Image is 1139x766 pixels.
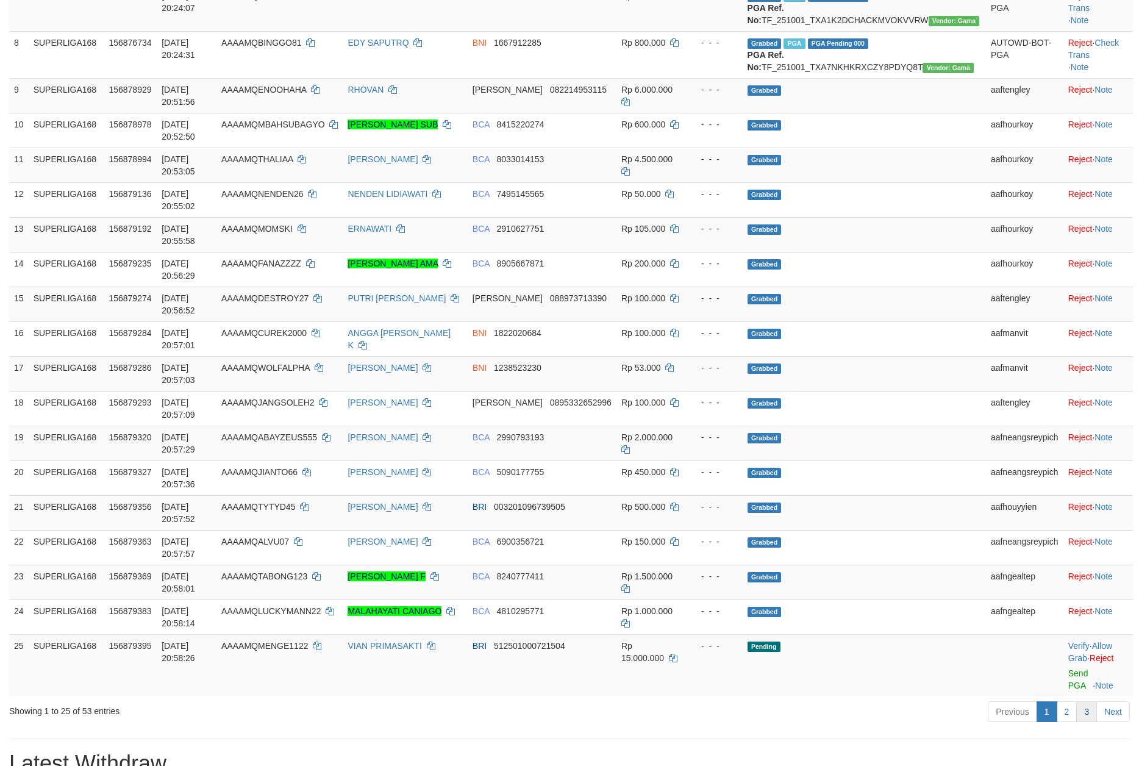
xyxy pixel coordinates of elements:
[621,38,665,48] span: Rp 800.000
[9,113,29,148] td: 10
[109,467,151,477] span: 156879327
[221,85,306,95] span: AAAAMQENOOHAHA
[221,38,301,48] span: AAAAMQBINGGO81
[221,641,308,651] span: AAAAMQMENGE1122
[1068,467,1093,477] a: Reject
[1063,78,1133,113] td: ·
[348,189,427,199] a: NENDEN LIDIAWATI
[9,182,29,217] td: 12
[1063,321,1133,356] td: ·
[1068,328,1093,338] a: Reject
[1094,154,1113,164] a: Note
[691,431,738,443] div: - - -
[621,641,664,663] span: Rp 15.000.000
[9,565,29,600] td: 23
[9,78,29,113] td: 9
[748,155,782,165] span: Grabbed
[162,120,195,141] span: [DATE] 20:52:50
[743,31,986,78] td: TF_251001_TXA7NKHKRXCZY8PDYQ8T
[691,118,738,131] div: - - -
[621,502,665,512] span: Rp 500.000
[748,120,782,131] span: Grabbed
[784,38,805,49] span: Marked by aafsoycanthlai
[29,321,104,356] td: SUPERLIGA168
[621,537,665,546] span: Rp 150.000
[9,495,29,530] td: 21
[1063,426,1133,460] td: ·
[691,327,738,339] div: - - -
[621,398,665,407] span: Rp 100.000
[109,606,151,616] span: 156879383
[1063,565,1133,600] td: ·
[1063,182,1133,217] td: ·
[221,571,307,581] span: AAAAMQTABONG123
[621,224,665,234] span: Rp 105.000
[162,259,195,281] span: [DATE] 20:56:29
[109,328,151,338] span: 156879284
[162,38,195,60] span: [DATE] 20:24:31
[494,363,541,373] span: Copy 1238523230 to clipboard
[473,606,490,616] span: BCA
[1094,259,1113,268] a: Note
[986,31,1063,78] td: AUTOWD-BOT-PGA
[748,607,782,617] span: Grabbed
[691,640,738,652] div: - - -
[348,432,418,442] a: [PERSON_NAME]
[162,641,195,663] span: [DATE] 20:58:26
[9,217,29,252] td: 13
[29,287,104,321] td: SUPERLIGA168
[109,537,151,546] span: 156879363
[348,154,418,164] a: [PERSON_NAME]
[1068,641,1112,663] a: Allow Grab
[29,530,104,565] td: SUPERLIGA168
[29,600,104,634] td: SUPERLIGA168
[986,321,1063,356] td: aafmanvit
[473,363,487,373] span: BNI
[348,467,418,477] a: [PERSON_NAME]
[621,571,673,581] span: Rp 1.500.000
[621,467,665,477] span: Rp 450.000
[473,571,490,581] span: BCA
[473,432,490,442] span: BCA
[162,85,195,107] span: [DATE] 20:51:56
[29,565,104,600] td: SUPERLIGA168
[9,426,29,460] td: 19
[691,84,738,96] div: - - -
[221,398,315,407] span: AAAAMQJANGSOLEH2
[1068,398,1093,407] a: Reject
[473,641,487,651] span: BRI
[109,432,151,442] span: 156879320
[29,78,104,113] td: SUPERLIGA168
[162,571,195,593] span: [DATE] 20:58:01
[1063,600,1133,634] td: ·
[348,259,438,268] a: [PERSON_NAME] AMA
[162,502,195,524] span: [DATE] 20:57:52
[1094,189,1113,199] a: Note
[986,356,1063,391] td: aafmanvit
[1094,120,1113,129] a: Note
[1068,571,1093,581] a: Reject
[29,495,104,530] td: SUPERLIGA168
[1068,38,1119,60] a: Check Trans
[221,502,295,512] span: AAAAMQTYTYD45
[29,391,104,426] td: SUPERLIGA168
[986,113,1063,148] td: aafhourkoy
[473,120,490,129] span: BCA
[9,321,29,356] td: 16
[1076,701,1097,722] a: 3
[29,460,104,495] td: SUPERLIGA168
[986,495,1063,530] td: aafhouyyien
[691,292,738,304] div: - - -
[1063,356,1133,391] td: ·
[9,600,29,634] td: 24
[1090,653,1114,663] a: Reject
[691,153,738,165] div: - - -
[109,224,151,234] span: 156879192
[162,467,195,489] span: [DATE] 20:57:36
[748,537,782,548] span: Grabbed
[1094,363,1113,373] a: Note
[29,356,104,391] td: SUPERLIGA168
[1068,502,1093,512] a: Reject
[9,252,29,287] td: 14
[497,224,545,234] span: Copy 2910627751 to clipboard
